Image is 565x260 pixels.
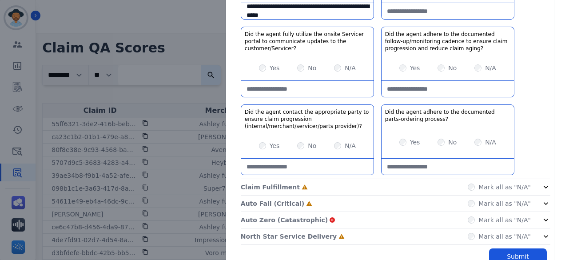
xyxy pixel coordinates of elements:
[385,31,510,52] h3: Did the agent adhere to the documented follow-up/monitoring cadence to ensure claim progression a...
[241,232,337,241] p: North Star Service Delivery
[308,64,316,72] label: No
[245,108,370,130] h3: Did the agent contact the appropriate party to ensure claim progression (internal/merchant/servic...
[270,64,280,72] label: Yes
[385,108,510,123] h3: Did the agent adhere to the documented parts-ordering process?
[448,138,457,147] label: No
[478,216,531,224] label: Mark all as "N/A"
[485,138,496,147] label: N/A
[241,183,300,192] p: Claim Fulfillment
[241,216,328,224] p: Auto Zero (Catastrophic)
[245,31,370,52] h3: Did the agent fully utilize the onsite Servicer portal to communicate updates to the customer/Ser...
[478,232,531,241] label: Mark all as "N/A"
[410,64,420,72] label: Yes
[345,141,356,150] label: N/A
[448,64,457,72] label: No
[485,64,496,72] label: N/A
[241,199,304,208] p: Auto Fail (Critical)
[478,183,531,192] label: Mark all as "N/A"
[270,141,280,150] label: Yes
[410,138,420,147] label: Yes
[308,141,316,150] label: No
[345,64,356,72] label: N/A
[478,199,531,208] label: Mark all as "N/A"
